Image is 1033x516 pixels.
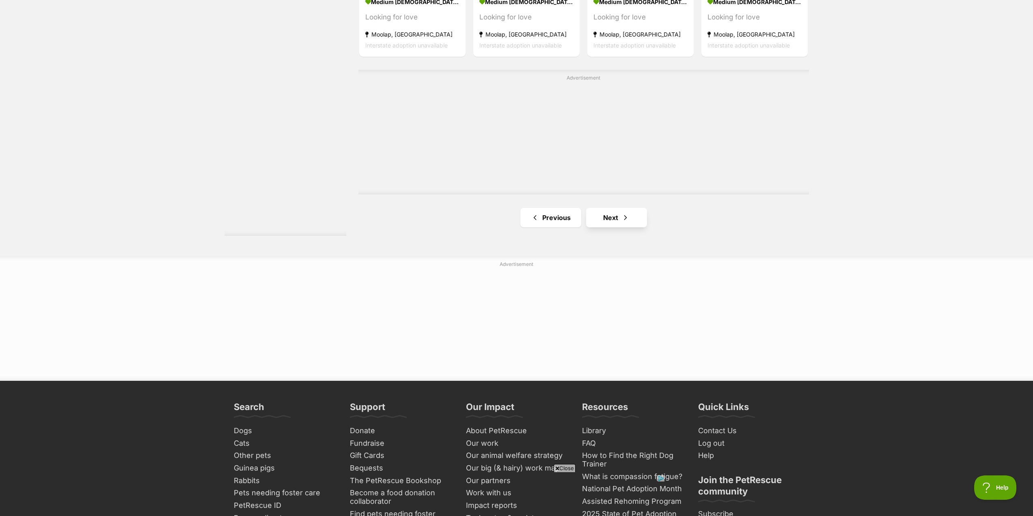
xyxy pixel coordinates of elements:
iframe: Advertisement [369,475,664,512]
a: Other pets [231,449,339,462]
span: Interstate adoption unavailable [593,42,676,49]
h3: Resources [582,401,628,417]
a: Guinea pigs [231,462,339,475]
a: The PetRescue Bookshop [347,475,455,487]
span: Interstate adoption unavailable [365,42,448,49]
iframe: Advertisement [387,85,781,186]
a: Gift Cards [347,449,455,462]
a: Become a food donation collaborator [347,487,455,507]
span: Interstate adoption unavailable [479,42,562,49]
a: About PetRescue [463,425,571,437]
div: Looking for love [593,12,688,23]
h3: Quick Links [698,401,749,417]
a: Bequests [347,462,455,475]
iframe: Advertisement [320,271,714,373]
a: Donate [347,425,455,437]
strong: Moolap, [GEOGRAPHIC_DATA] [365,29,459,40]
a: Fundraise [347,437,455,450]
a: Log out [695,437,803,450]
a: Library [579,425,687,437]
a: Pets needing foster care [231,487,339,499]
h3: Join the PetRescue community [698,474,800,502]
a: What is compassion fatigue? [579,471,687,483]
a: Our animal welfare strategy [463,449,571,462]
a: Help [695,449,803,462]
iframe: Help Scout Beacon - Open [974,475,1017,500]
a: Our big (& hairy) work map [463,462,571,475]
strong: Moolap, [GEOGRAPHIC_DATA] [593,29,688,40]
a: Contact Us [695,425,803,437]
strong: Moolap, [GEOGRAPHIC_DATA] [707,29,802,40]
h3: Support [350,401,385,417]
nav: Pagination [358,208,809,227]
a: Dogs [231,425,339,437]
a: Previous page [520,208,581,227]
div: Looking for love [365,12,459,23]
span: Close [554,464,576,472]
div: Looking for love [707,12,802,23]
a: Our work [463,437,571,450]
strong: Moolap, [GEOGRAPHIC_DATA] [479,29,574,40]
a: Rabbits [231,475,339,487]
a: Next page [586,208,647,227]
a: FAQ [579,437,687,450]
h3: Search [234,401,264,417]
div: Looking for love [479,12,574,23]
h3: Our Impact [466,401,514,417]
a: PetRescue ID [231,499,339,512]
a: How to Find the Right Dog Trainer [579,449,687,470]
a: Cats [231,437,339,450]
span: Interstate adoption unavailable [707,42,790,49]
div: Advertisement [358,70,809,194]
